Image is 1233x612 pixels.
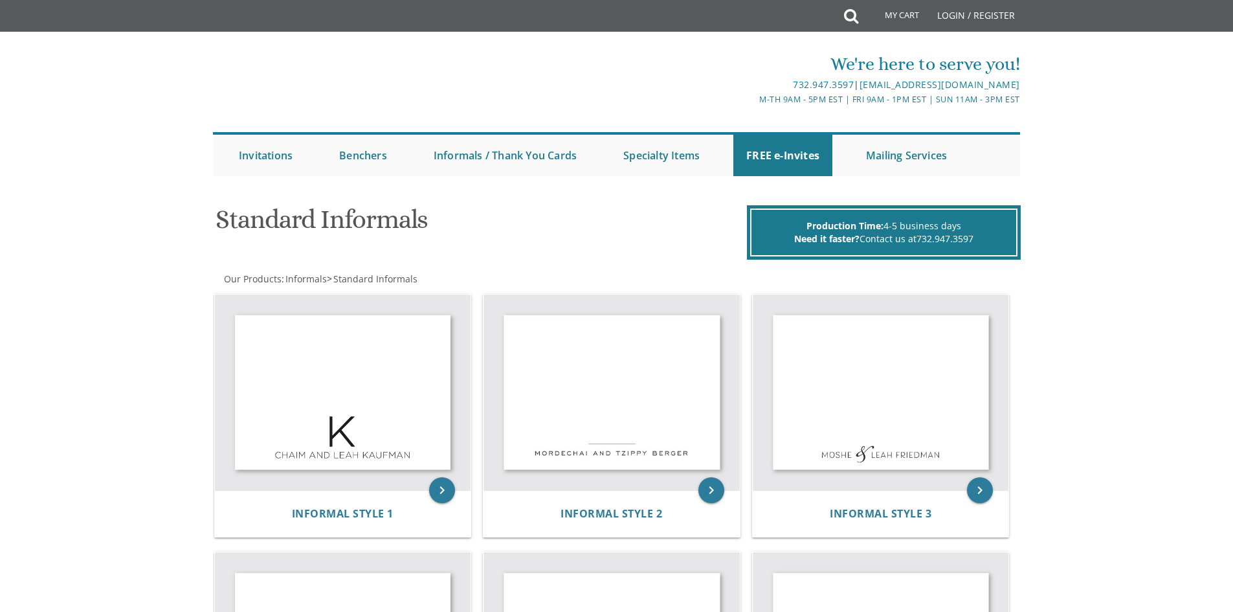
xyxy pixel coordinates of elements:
a: 732.947.3597 [793,78,854,91]
div: : [213,273,617,286]
a: Benchers [326,135,400,176]
span: Informal Style 2 [561,506,662,521]
a: Standard Informals [332,273,417,285]
div: 4-5 business days Contact us at [750,209,1017,256]
a: FREE e-Invites [733,135,832,176]
a: My Cart [857,1,928,34]
img: Informal Style 1 [215,295,471,491]
div: We're here to serve you! [483,51,1020,77]
a: Informal Style 2 [561,508,662,520]
h1: Standard Informals [216,205,744,244]
a: keyboard_arrow_right [698,477,724,503]
div: M-Th 9am - 5pm EST | Fri 9am - 1pm EST | Sun 11am - 3pm EST [483,93,1020,106]
span: Standard Informals [333,273,417,285]
a: keyboard_arrow_right [967,477,993,503]
span: Informal Style 3 [830,506,931,521]
span: Production Time: [806,220,883,232]
span: Need it faster? [794,232,860,245]
span: Informal Style 1 [292,506,394,521]
a: keyboard_arrow_right [429,477,455,503]
a: 732.947.3597 [916,232,973,245]
a: Specialty Items [610,135,713,176]
img: Informal Style 3 [753,295,1009,491]
span: > [327,273,417,285]
a: Informals / Thank You Cards [421,135,590,176]
div: | [483,77,1020,93]
span: Informals [285,273,327,285]
a: Informal Style 3 [830,508,931,520]
a: Mailing Services [853,135,960,176]
a: Informal Style 1 [292,508,394,520]
a: Invitations [226,135,305,176]
a: [EMAIL_ADDRESS][DOMAIN_NAME] [860,78,1020,91]
img: Informal Style 2 [483,295,740,491]
a: Our Products [223,273,282,285]
a: Informals [284,273,327,285]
